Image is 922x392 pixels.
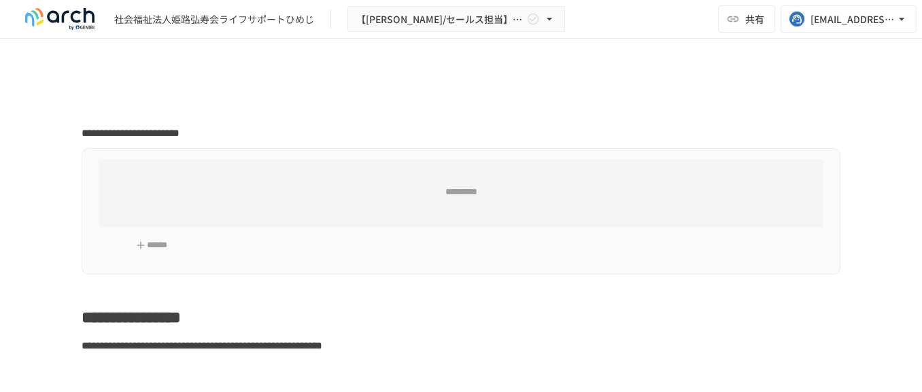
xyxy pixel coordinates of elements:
[356,11,524,28] span: 【[PERSON_NAME]/セールス担当】社会福祉法人姫路弘寿会ライフサポートひめじ様_初期設定サポート
[810,11,895,28] div: [EMAIL_ADDRESS][DOMAIN_NAME]
[718,5,775,33] button: 共有
[781,5,917,33] button: [EMAIL_ADDRESS][DOMAIN_NAME]
[745,12,764,26] span: 共有
[16,8,103,30] img: logo-default@2x-9cf2c760.svg
[114,12,314,26] div: 社会福祉法人姫路弘寿会ライフサポートひめじ
[347,6,565,33] button: 【[PERSON_NAME]/セールス担当】社会福祉法人姫路弘寿会ライフサポートひめじ様_初期設定サポート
